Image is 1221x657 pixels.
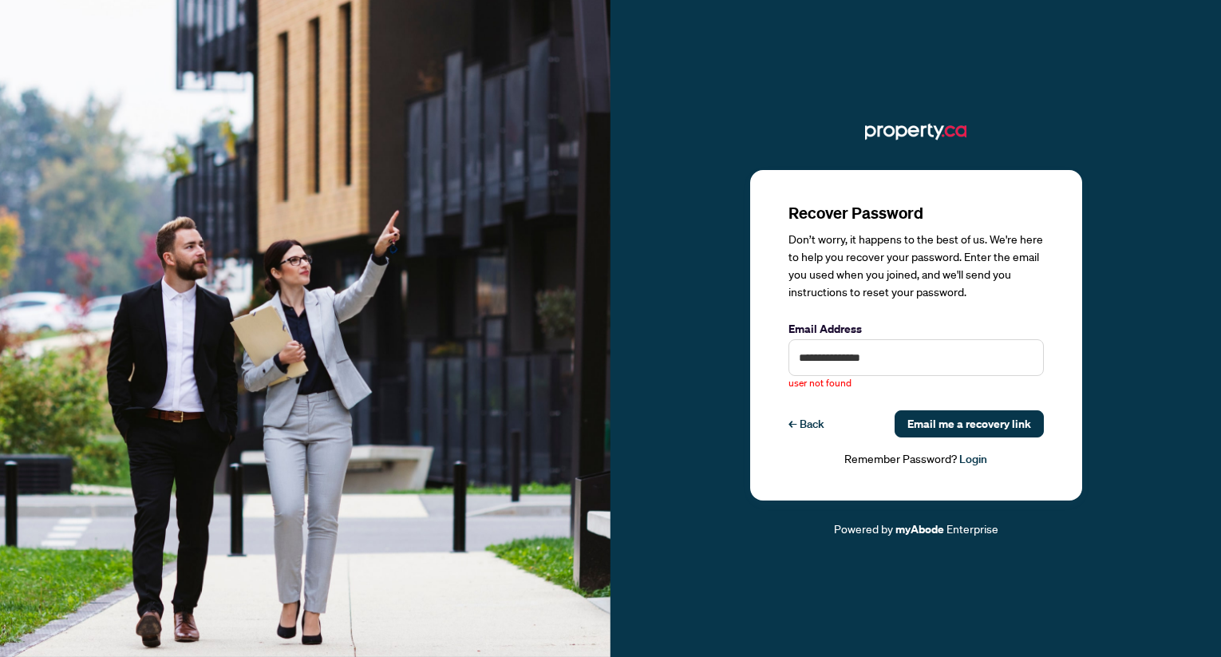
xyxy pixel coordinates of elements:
div: Don’t worry, it happens to the best of us. We're here to help you recover your password. Enter th... [788,231,1044,301]
img: ma-logo [865,119,966,144]
span: Enterprise [946,521,998,536]
span: Email me a recovery link [907,411,1031,437]
span: user not found [788,376,852,391]
label: Email Address [788,320,1044,338]
span: ← [788,415,796,433]
h3: Recover Password [788,202,1044,224]
a: myAbode [895,520,944,538]
div: Remember Password? [788,450,1044,469]
a: ←Back [788,410,824,437]
button: Email me a recovery link [895,410,1044,437]
a: Login [959,452,987,466]
span: Powered by [834,521,893,536]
